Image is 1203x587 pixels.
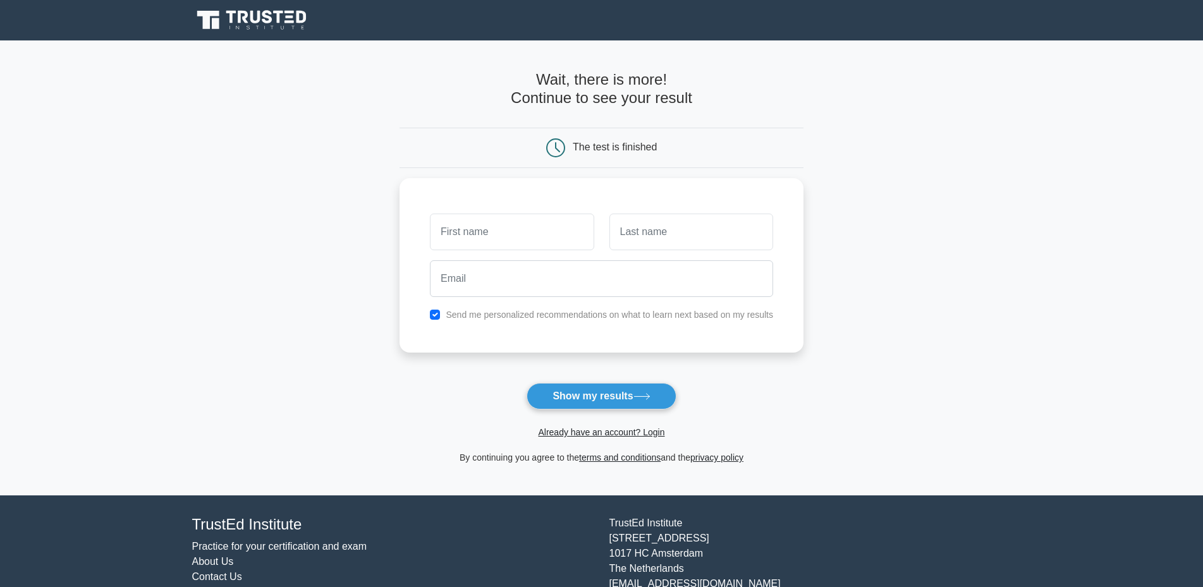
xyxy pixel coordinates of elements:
[192,516,594,534] h4: TrustEd Institute
[400,71,803,107] h4: Wait, there is more! Continue to see your result
[538,427,664,437] a: Already have an account? Login
[430,260,773,297] input: Email
[446,310,773,320] label: Send me personalized recommendations on what to learn next based on my results
[430,214,594,250] input: First name
[392,450,811,465] div: By continuing you agree to the and the
[573,142,657,152] div: The test is finished
[192,571,242,582] a: Contact Us
[192,556,234,567] a: About Us
[527,383,676,409] button: Show my results
[690,452,743,463] a: privacy policy
[579,452,661,463] a: terms and conditions
[609,214,773,250] input: Last name
[192,541,367,552] a: Practice for your certification and exam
